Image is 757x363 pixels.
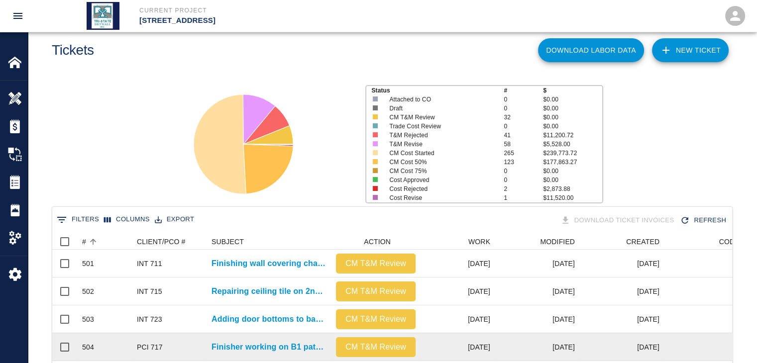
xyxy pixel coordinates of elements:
p: $ [543,86,602,95]
div: Tickets download in groups of 15 [558,212,678,229]
p: $0.00 [543,95,602,104]
p: CM T&M Review [389,113,492,122]
a: NEW TICKET [652,38,729,62]
p: $239,773.72 [543,149,602,158]
p: CM T&M Review [340,258,412,270]
div: [DATE] [495,250,580,277]
p: CM T&M Review [340,285,412,297]
p: 0 [504,122,543,131]
div: PCI 717 [137,342,163,352]
a: Adding door bottoms to bathroom doors. [212,313,326,325]
div: 504 [82,342,94,352]
p: $0.00 [543,176,602,184]
img: Tri State Drywall [87,2,119,30]
div: WORK [468,234,490,250]
p: CM Cost Started [389,149,492,158]
button: open drawer [6,4,30,28]
p: Cost Revise [389,193,492,202]
p: Cost Rejected [389,184,492,193]
p: $177,863.27 [543,158,602,167]
p: CM Cost 75% [389,167,492,176]
p: Status [371,86,504,95]
p: 0 [504,167,543,176]
h1: Tickets [52,42,94,59]
p: 2 [504,184,543,193]
div: CODES [719,234,744,250]
p: CM Cost 50% [389,158,492,167]
div: [DATE] [495,333,580,361]
p: $11,200.72 [543,131,602,140]
div: INT 715 [137,286,162,296]
p: 123 [504,158,543,167]
button: Select columns [102,212,152,227]
p: T&M Revise [389,140,492,149]
p: [STREET_ADDRESS] [139,15,433,26]
p: 32 [504,113,543,122]
div: # [82,234,86,250]
div: [DATE] [580,305,664,333]
button: Download Labor Data [538,38,644,62]
p: $5,528.00 [543,140,602,149]
div: [DATE] [421,277,495,305]
a: Finishing wall covering changes where wall coverings were removed in... [212,258,326,270]
a: Repairing ceiling tile on 2nd floor due to damage by... [212,285,326,297]
div: CREATED [580,234,664,250]
div: 502 [82,286,94,296]
div: INT 723 [137,314,162,324]
p: $0.00 [543,122,602,131]
p: Current Project [139,6,433,15]
p: 1 [504,193,543,202]
div: CLIENT/PCO # [132,234,207,250]
button: Show filters [54,212,102,228]
div: ACTION [331,234,421,250]
div: SUBJECT [207,234,331,250]
div: SUBJECT [212,234,244,250]
div: WORK [421,234,495,250]
div: MODIFIED [540,234,575,250]
div: [DATE] [421,305,495,333]
p: 41 [504,131,543,140]
div: CODES [664,234,749,250]
div: INT 711 [137,259,162,269]
a: Finisher working on B1 patches. [212,341,326,353]
p: Draft [389,104,492,113]
p: $0.00 [543,113,602,122]
p: $0.00 [543,167,602,176]
p: 265 [504,149,543,158]
p: 0 [504,104,543,113]
div: [DATE] [580,250,664,277]
p: 0 [504,95,543,104]
div: MODIFIED [495,234,580,250]
p: # [504,86,543,95]
div: [DATE] [495,277,580,305]
p: $11,520.00 [543,193,602,202]
div: [DATE] [495,305,580,333]
iframe: Chat Widget [707,315,757,363]
p: Cost Approved [389,176,492,184]
p: $0.00 [543,104,602,113]
p: 58 [504,140,543,149]
div: [DATE] [421,333,495,361]
p: CM T&M Review [340,341,412,353]
div: CLIENT/PCO # [137,234,186,250]
div: [DATE] [580,277,664,305]
button: Refresh [678,212,730,229]
div: [DATE] [421,250,495,277]
p: $2,873.88 [543,184,602,193]
p: T&M Rejected [389,131,492,140]
p: Trade Cost Review [389,122,492,131]
div: Refresh the list [678,212,730,229]
div: [DATE] [580,333,664,361]
div: ACTION [364,234,391,250]
div: 503 [82,314,94,324]
button: Export [152,212,197,227]
button: Sort [86,235,100,249]
div: 501 [82,259,94,269]
div: CREATED [626,234,659,250]
p: CM T&M Review [340,313,412,325]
